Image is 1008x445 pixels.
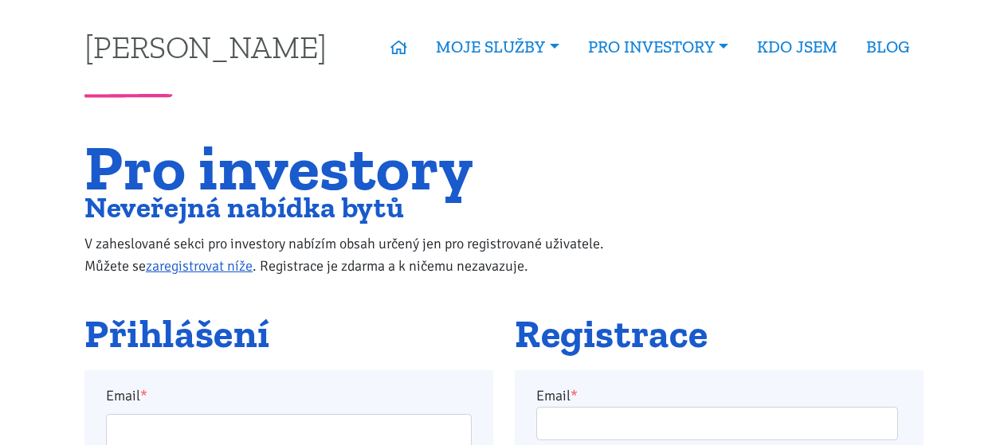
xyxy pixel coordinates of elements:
[743,29,852,65] a: KDO JSEM
[84,31,327,62] a: [PERSON_NAME]
[84,313,493,356] h2: Přihlášení
[146,257,253,275] a: zaregistrovat níže
[84,232,637,277] p: V zaheslované sekci pro investory nabízím obsah určený jen pro registrované uživatele. Můžete se ...
[571,387,578,404] abbr: required
[84,141,637,194] h1: Pro investory
[515,313,924,356] h2: Registrace
[852,29,924,65] a: BLOG
[536,384,578,407] label: Email
[574,29,743,65] a: PRO INVESTORY
[96,384,483,407] label: Email
[84,194,637,221] h2: Neveřejná nabídka bytů
[422,29,573,65] a: MOJE SLUŽBY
